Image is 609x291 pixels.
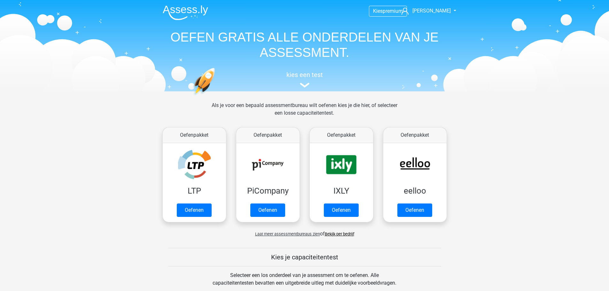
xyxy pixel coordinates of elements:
img: oefenen [193,68,240,126]
a: Oefenen [324,203,359,217]
div: Als je voor een bepaald assessmentbureau wilt oefenen kies je die hier, of selecteer een losse ca... [207,102,402,125]
a: Kiespremium [369,7,407,15]
span: premium [383,8,403,14]
a: Bekijk per bedrijf [325,232,354,236]
img: Assessly [163,5,208,20]
img: assessment [300,83,309,88]
h5: kies een test [158,71,452,79]
a: [PERSON_NAME] [399,7,451,15]
span: Laat meer assessmentbureaus zien [255,232,320,236]
h1: OEFEN GRATIS ALLE ONDERDELEN VAN JE ASSESSMENT. [158,29,452,60]
a: Oefenen [397,203,432,217]
a: Oefenen [177,203,212,217]
span: Kies [373,8,383,14]
h5: Kies je capaciteitentest [168,253,441,261]
a: kies een test [158,71,452,88]
div: of [158,225,452,238]
a: Oefenen [250,203,285,217]
span: [PERSON_NAME] [412,8,451,14]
